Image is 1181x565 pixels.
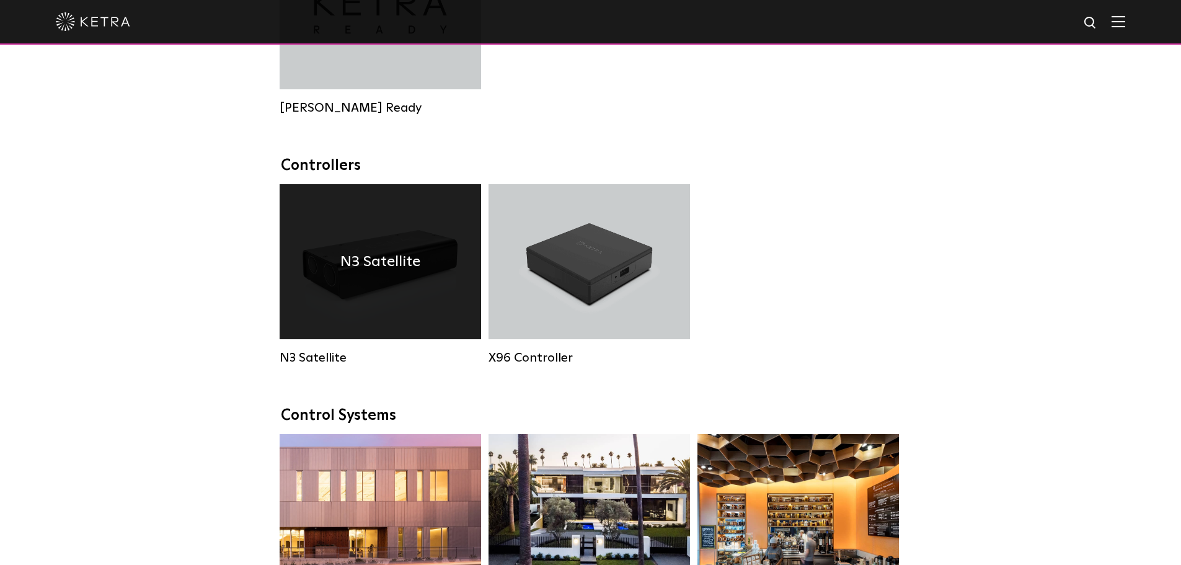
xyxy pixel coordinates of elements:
[56,12,130,31] img: ketra-logo-2019-white
[281,157,901,175] div: Controllers
[340,250,420,274] h4: N3 Satellite
[489,350,690,365] div: X96 Controller
[280,350,481,365] div: N3 Satellite
[280,184,481,365] a: N3 Satellite N3 Satellite
[489,184,690,365] a: X96 Controller X96 Controller
[280,100,481,115] div: [PERSON_NAME] Ready
[1112,16,1125,27] img: Hamburger%20Nav.svg
[1083,16,1099,31] img: search icon
[281,407,901,425] div: Control Systems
